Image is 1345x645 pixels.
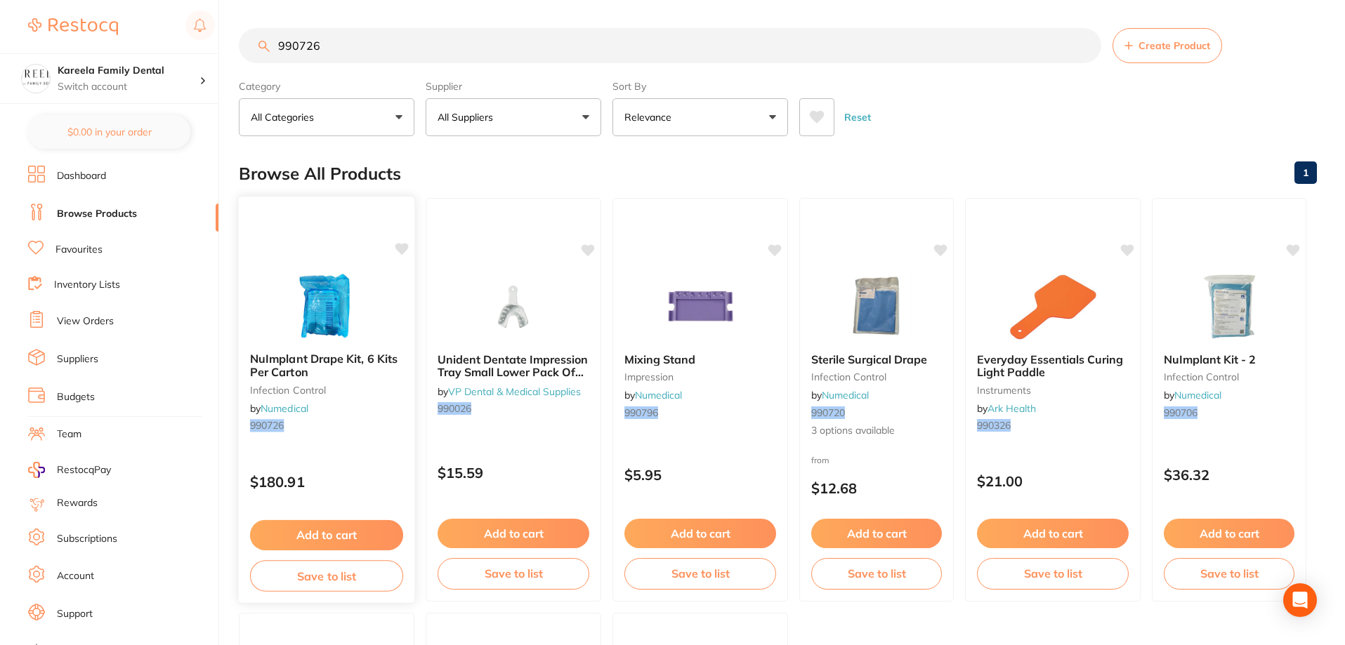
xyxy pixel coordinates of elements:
small: instruments [977,385,1129,396]
input: Search Products [239,28,1101,63]
img: NuImplant Drape Kit, 6 Kits Per Carton [280,270,372,341]
a: Suppliers [57,352,98,366]
span: by [624,389,682,401]
em: 990720 [811,406,845,419]
a: Inventory Lists [54,278,120,292]
button: Save to list [977,558,1129,589]
button: Relevance [612,98,788,136]
a: Numedical [822,389,869,401]
img: Sterile Surgical Drape [831,272,922,342]
p: All Suppliers [438,110,499,124]
span: Create Product [1139,40,1210,51]
a: Numedical [635,389,682,401]
b: NuImplant Drape Kit, 6 Kits Per Carton [250,352,403,378]
h4: Kareela Family Dental [58,64,199,78]
small: infection control [1164,371,1294,383]
a: Numedical [261,402,308,415]
small: infection control [811,371,942,383]
a: Numedical [1174,389,1221,401]
img: Restocq Logo [28,18,118,35]
span: Mixing Stand [624,352,695,366]
em: 990326 [977,419,1011,432]
span: by [811,389,869,401]
a: Team [57,427,81,441]
img: NuImplant Kit - 2 [1183,272,1275,342]
a: View Orders [57,314,114,328]
p: $36.32 [1164,467,1294,483]
button: All Categories [239,98,414,136]
button: $0.00 in your order [28,115,190,149]
a: Rewards [57,496,98,510]
em: 990726 [250,419,284,432]
small: impression [624,371,776,383]
span: RestocqPay [57,463,111,477]
a: Restocq Logo [28,11,118,43]
em: 990796 [624,406,658,419]
p: Relevance [624,110,677,124]
span: by [250,402,308,415]
h2: Browse All Products [239,164,401,184]
a: Ark Health [988,402,1036,415]
b: Mixing Stand [624,353,776,366]
p: $15.59 [438,465,589,481]
label: Supplier [426,80,601,93]
button: All Suppliers [426,98,601,136]
b: Unident Dentate Impression Tray Small Lower Pack Of 12 [438,353,589,379]
em: 990706 [1164,406,1198,419]
p: Switch account [58,80,199,94]
button: Add to cart [438,519,589,548]
img: Kareela Family Dental [22,65,50,93]
button: Add to cart [811,519,942,548]
span: NuImplant Kit - 2 [1164,352,1256,366]
p: $21.00 [977,473,1129,489]
a: Budgets [57,390,95,404]
img: Everyday Essentials Curing Light Paddle [1007,272,1098,342]
a: VP Dental & Medical Supplies [448,385,581,398]
span: by [1164,389,1221,401]
button: Create Product [1113,28,1222,63]
small: infection control [250,384,403,395]
button: Save to list [438,558,589,589]
b: NuImplant Kit - 2 [1164,353,1294,366]
img: Mixing Stand [655,272,746,342]
button: Save to list [624,558,776,589]
img: RestocqPay [28,462,45,478]
button: Add to cart [1164,519,1294,548]
div: Open Intercom Messenger [1283,583,1317,617]
button: Save to list [1164,558,1294,589]
a: Dashboard [57,169,106,183]
label: Sort By [612,80,788,93]
b: Sterile Surgical Drape [811,353,942,366]
a: Subscriptions [57,532,117,546]
b: Everyday Essentials Curing Light Paddle [977,353,1129,379]
span: Everyday Essentials Curing Light Paddle [977,352,1123,379]
span: 3 options available [811,424,942,438]
label: Category [239,80,414,93]
a: Account [57,569,94,583]
span: by [977,402,1036,415]
p: $180.91 [250,474,403,490]
p: $12.68 [811,480,942,496]
span: Unident Dentate Impression Tray Small Lower Pack Of 12 [438,352,588,392]
button: Add to cart [977,519,1129,548]
a: Support [57,607,93,621]
img: Unident Dentate Impression Tray Small Lower Pack Of 12 [468,272,559,342]
span: from [811,455,829,465]
a: RestocqPay [28,462,111,478]
button: Save to list [811,558,942,589]
span: Sterile Surgical Drape [811,352,927,366]
p: All Categories [251,110,320,124]
span: NuImplant Drape Kit, 6 Kits Per Carton [250,352,398,379]
button: Add to cart [624,519,776,548]
em: 990026 [438,402,471,415]
a: Browse Products [57,207,137,221]
a: 1 [1294,159,1317,187]
button: Save to list [250,560,403,592]
button: Add to cart [250,520,403,550]
span: by [438,385,581,398]
p: $5.95 [624,467,776,483]
button: Reset [840,98,875,136]
a: Favourites [55,243,103,257]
